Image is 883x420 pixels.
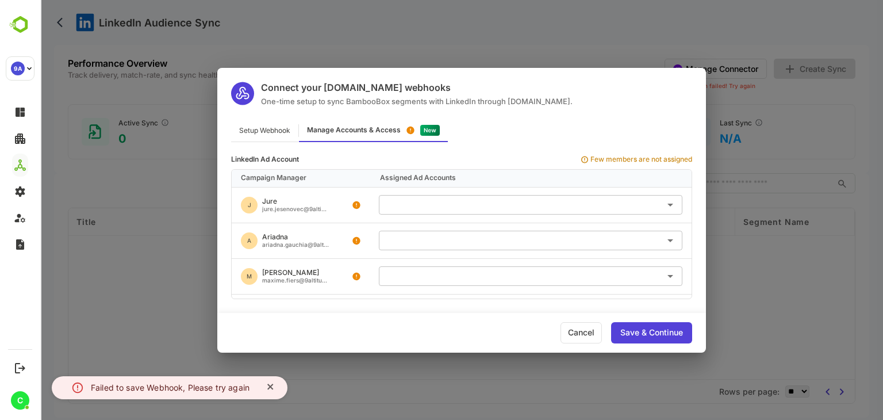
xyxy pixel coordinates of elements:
[6,14,35,36] img: BambooboxLogoMark.f1c84d78b4c51b1a7b5f700c9845e183.svg
[550,156,652,163] div: Few members are not assigned
[222,242,289,247] div: ariadna.gauchia@9alt...
[221,82,532,93] div: Connect your [DOMAIN_NAME] webhooks
[520,322,562,343] div: Cancel
[51,381,209,395] div: Failed to save Webhook, Please try again
[222,234,289,240] div: Ariadna
[201,174,331,182] div: Campaign Manager
[191,156,259,163] div: LinkedIn Ad Account
[267,127,360,133] div: Manage Accounts & Access
[622,232,638,249] button: Open
[201,268,217,285] div: M
[622,268,638,284] button: Open
[201,197,217,213] div: J
[580,329,643,337] div: Save & Continue
[340,174,642,182] div: Assigned Ad Accounts
[218,376,243,399] button: close
[222,277,287,283] div: maxime.fiers@9altitu...
[12,360,28,376] button: Logout
[201,232,217,249] div: A
[221,97,532,106] div: One-time setup to sync BambooBox segments with LinkedIn through [DOMAIN_NAME].
[222,198,286,205] div: Jure
[622,197,638,213] button: Open
[191,120,258,142] div: Setup Webhook
[11,62,25,75] div: 9A
[11,391,29,410] div: C
[222,269,287,276] div: [PERSON_NAME]
[222,206,286,212] div: jure.jesenovec@9alti...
